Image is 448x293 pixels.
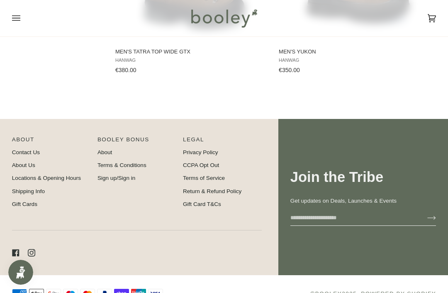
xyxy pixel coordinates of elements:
a: Privacy Policy [183,149,218,155]
p: Pipeline_Footer Sub [183,136,262,148]
a: CCPA Opt Out [183,162,219,168]
span: Hanwag [279,58,433,63]
span: €380.00 [115,67,136,73]
a: Shipping Info [12,188,45,194]
p: Pipeline_Footer Main [12,136,91,148]
a: About [97,149,112,155]
span: Men's Yukon [279,48,433,56]
img: Booley [187,6,260,30]
iframe: Button to open loyalty program pop-up [8,260,33,285]
a: Gift Card T&Cs [183,201,221,207]
input: your-email@example.com [290,210,414,225]
span: Men's Tatra Top Wide GTX [115,48,270,56]
a: About Us [12,162,35,168]
a: Terms of Service [183,175,225,181]
a: Return & Refund Policy [183,188,241,194]
a: Contact Us [12,149,40,155]
span: €350.00 [279,67,300,73]
p: Get updates on Deals, Launches & Events [290,197,436,205]
a: Locations & Opening Hours [12,175,81,181]
button: Join [414,211,436,224]
a: Sign up/Sign in [97,175,135,181]
a: Gift Cards [12,201,37,207]
span: Hanwag [115,58,270,63]
h3: Join the Tribe [290,168,436,186]
a: Terms & Conditions [97,162,146,168]
p: Booley Bonus [97,136,176,148]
